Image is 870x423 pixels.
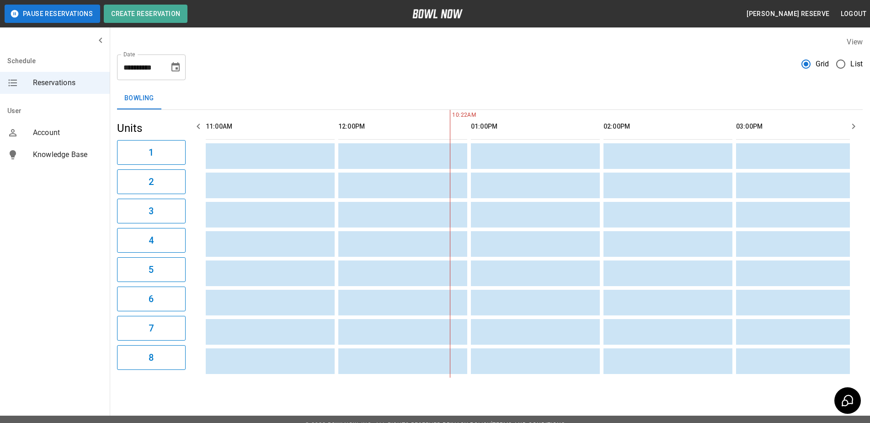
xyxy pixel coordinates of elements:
[450,111,452,120] span: 10:22AM
[166,58,185,76] button: Choose date, selected date is Sep 27, 2025
[117,169,186,194] button: 2
[206,114,335,140] th: 11:00AM
[603,114,732,140] th: 02:00PM
[149,174,154,189] h6: 2
[33,127,102,138] span: Account
[117,287,186,311] button: 6
[149,292,154,306] h6: 6
[117,87,863,109] div: inventory tabs
[816,59,829,70] span: Grid
[149,262,154,277] h6: 5
[5,5,100,23] button: Pause Reservations
[117,316,186,341] button: 7
[149,321,154,336] h6: 7
[412,9,463,18] img: logo
[149,145,154,160] h6: 1
[837,5,870,22] button: Logout
[104,5,187,23] button: Create Reservation
[117,121,186,136] h5: Units
[33,149,102,160] span: Knowledge Base
[117,228,186,253] button: 4
[117,140,186,165] button: 1
[850,59,863,70] span: List
[33,77,102,88] span: Reservations
[471,114,600,140] th: 01:00PM
[117,257,186,282] button: 5
[847,38,863,46] label: View
[117,345,186,370] button: 8
[149,233,154,248] h6: 4
[117,87,161,109] button: Bowling
[149,204,154,218] h6: 3
[338,114,467,140] th: 12:00PM
[117,199,186,223] button: 3
[149,350,154,365] h6: 8
[743,5,833,22] button: [PERSON_NAME] reserve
